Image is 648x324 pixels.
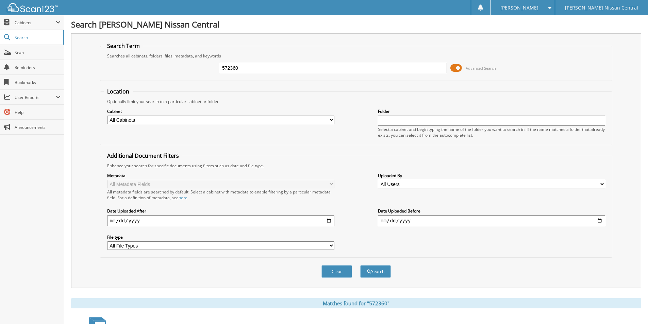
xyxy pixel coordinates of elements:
span: Cabinets [15,20,56,25]
div: Enhance your search for specific documents using filters such as date and file type. [104,163,609,169]
span: Advanced Search [466,66,496,71]
input: end [378,215,605,226]
div: All metadata fields are searched by default. Select a cabinet with metadata to enable filtering b... [107,189,334,201]
div: Matches found for "572360" [71,298,641,308]
label: Uploaded By [378,173,605,178]
iframe: Chat Widget [614,291,648,324]
label: Date Uploaded Before [378,208,605,214]
span: [PERSON_NAME] Nissan Central [565,6,638,10]
legend: Location [104,88,133,95]
label: File type [107,234,334,240]
span: Help [15,109,61,115]
button: Search [360,265,391,278]
label: Folder [378,108,605,114]
div: Optionally limit your search to a particular cabinet or folder [104,99,609,104]
legend: Additional Document Filters [104,152,182,159]
label: Cabinet [107,108,334,114]
a: here [179,195,187,201]
span: User Reports [15,95,56,100]
label: Metadata [107,173,334,178]
span: Bookmarks [15,80,61,85]
button: Clear [321,265,352,278]
input: start [107,215,334,226]
span: Reminders [15,65,61,70]
div: Searches all cabinets, folders, files, metadata, and keywords [104,53,609,59]
label: Date Uploaded After [107,208,334,214]
span: [PERSON_NAME] [500,6,538,10]
h1: Search [PERSON_NAME] Nissan Central [71,19,641,30]
legend: Search Term [104,42,143,50]
div: Select a cabinet and begin typing the name of the folder you want to search in. If the name match... [378,126,605,138]
span: Scan [15,50,61,55]
img: scan123-logo-white.svg [7,3,58,12]
span: Search [15,35,60,40]
span: Announcements [15,124,61,130]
